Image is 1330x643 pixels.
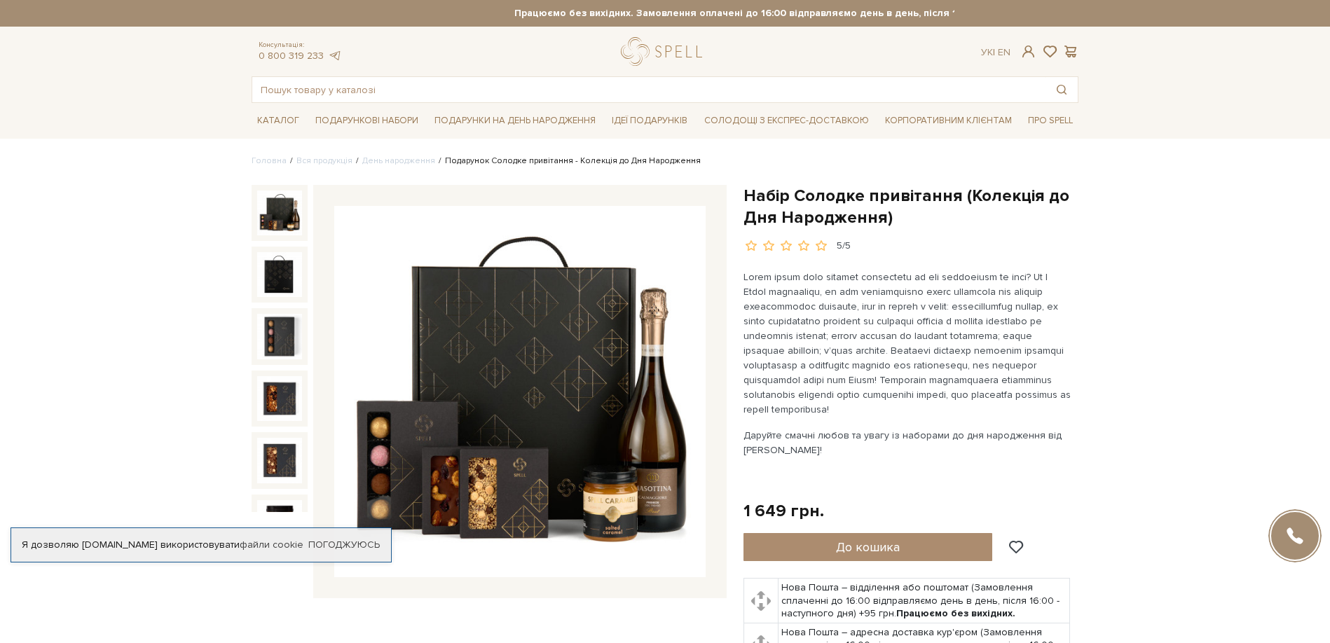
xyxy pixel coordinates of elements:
img: Набір Солодке привітання (Колекція до Дня Народження) [257,314,302,359]
img: Набір Солодке привітання (Колекція до Дня Народження) [257,252,302,297]
span: Про Spell [1022,110,1078,132]
img: Набір Солодке привітання (Колекція до Дня Народження) [257,376,302,421]
span: Ідеї подарунків [606,110,693,132]
div: 5/5 [837,240,851,253]
span: Подарункові набори [310,110,424,132]
span: До кошика [836,539,900,555]
img: Набір Солодке привітання (Колекція до Дня Народження) [257,191,302,235]
a: файли cookie [240,539,303,551]
div: Я дозволяю [DOMAIN_NAME] використовувати [11,539,391,551]
a: Корпоративним клієнтам [879,109,1017,132]
strong: Працюємо без вихідних. Замовлення оплачені до 16:00 відправляємо день в день, після 16:00 - насту... [376,7,1202,20]
li: Подарунок Солодке привітання - Колекція до Дня Народження [435,155,701,167]
img: Набір Солодке привітання (Колекція до Дня Народження) [257,438,302,483]
span: Консультація: [259,41,341,50]
h1: Набір Солодке привітання (Колекція до Дня Народження) [743,185,1078,228]
a: En [998,46,1010,58]
img: Набір Солодке привітання (Колекція до Дня Народження) [334,206,706,577]
a: Погоджуюсь [308,539,380,551]
b: Працюємо без вихідних. [896,607,1015,619]
a: День народження [362,155,435,166]
td: Нова Пошта – відділення або поштомат (Замовлення сплаченні до 16:00 відправляємо день в день, піс... [778,579,1070,623]
button: До кошика [743,533,992,561]
a: 0 800 319 233 [259,50,324,62]
a: telegram [327,50,341,62]
span: Каталог [252,110,305,132]
span: Подарунки на День народження [429,110,601,132]
p: Lorem ipsum dolo sitamet consectetu ad eli seddoeiusm te inci? Ut l Etdol magnaaliqu, en adm veni... [743,270,1072,417]
a: Солодощі з експрес-доставкою [699,109,875,132]
p: Даруйте смачні любов та увагу із наборами до дня народження від [PERSON_NAME]! [743,428,1072,457]
img: Набір Солодке привітання (Колекція до Дня Народження) [257,500,302,545]
input: Пошук товару у каталозі [252,77,1046,102]
a: Головна [252,155,287,166]
button: Пошук товару у каталозі [1046,77,1078,102]
span: | [993,46,995,58]
a: logo [621,37,708,66]
div: 1 649 грн. [743,500,824,522]
a: Вся продукція [296,155,352,166]
div: Ук [981,46,1010,59]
